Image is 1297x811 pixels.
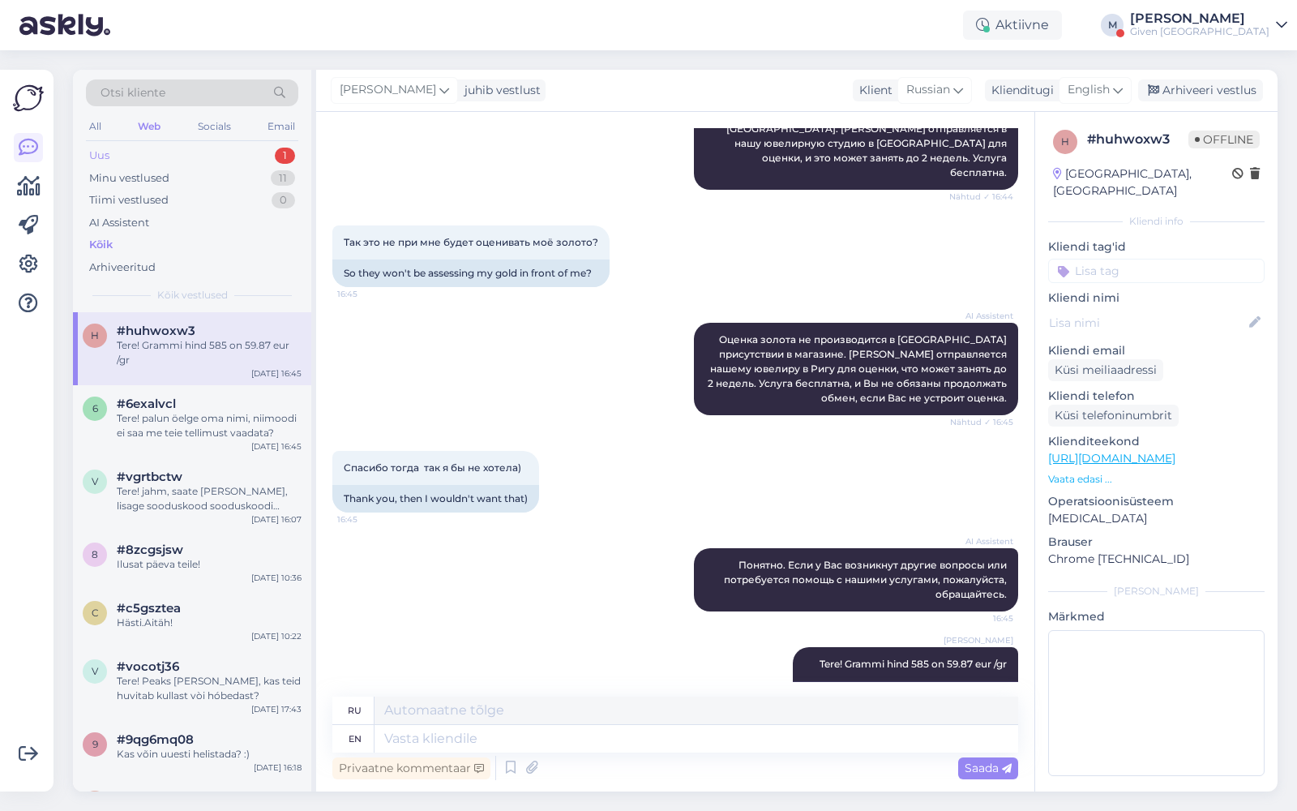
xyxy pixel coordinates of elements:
[952,535,1013,547] span: AI Assistent
[92,665,98,677] span: v
[1130,25,1269,38] div: Given [GEOGRAPHIC_DATA]
[1048,342,1265,359] p: Kliendi email
[1048,551,1265,568] p: Chrome [TECHNICAL_ID]
[92,402,98,414] span: 6
[92,738,98,750] span: 9
[1048,405,1179,427] div: Küsi telefoninumbrit
[101,84,165,101] span: Otsi kliente
[251,367,302,380] div: [DATE] 16:45
[251,703,302,715] div: [DATE] 17:43
[275,148,295,164] div: 1
[1130,12,1287,38] a: [PERSON_NAME]Given [GEOGRAPHIC_DATA]
[117,674,302,703] div: Tere! Peaks [PERSON_NAME], kas teid huvitab kullast vòi hóbedast?
[1049,314,1246,332] input: Lisa nimi
[1048,608,1265,625] p: Märkmed
[117,397,176,411] span: #6exalvcl
[1048,359,1163,381] div: Küsi meiliaadressi
[251,513,302,526] div: [DATE] 16:07
[264,116,298,137] div: Email
[117,324,195,338] span: #huhwoxw3
[708,333,1009,404] span: Оценка золота не производится в [GEOGRAPHIC_DATA] присутствии в магазине. [PERSON_NAME] отправляе...
[1061,135,1069,148] span: h
[117,557,302,572] div: Ilusat päeva teile!
[1048,534,1265,551] p: Brauser
[254,762,302,774] div: [DATE] 16:18
[344,461,521,474] span: Спасибо тогда так я бы не хотела)
[13,83,44,114] img: Askly Logo
[89,192,169,208] div: Tiimi vestlused
[117,543,183,557] span: #8zcgsjsw
[1188,131,1260,148] span: Offline
[1101,14,1124,36] div: M
[965,761,1012,775] span: Saada
[1130,12,1269,25] div: [PERSON_NAME]
[853,82,892,99] div: Klient
[1048,451,1175,466] a: [URL][DOMAIN_NAME]
[332,260,610,287] div: So they won't be assessing my gold in front of me?
[117,659,179,674] span: #vocotj36
[91,329,99,341] span: h
[89,260,156,276] div: Arhiveeritud
[117,747,302,762] div: Kas võin uuesti helistada? :)
[344,236,598,248] span: Так это не при мне будет оценивать моё золото?
[272,192,295,208] div: 0
[117,732,194,747] span: #9qg6mq08
[1048,214,1265,229] div: Kliendi info
[89,215,149,231] div: AI Assistent
[793,681,1018,709] div: Тере! Грамми Хинд 585 по 59.87 евро/гр
[348,697,362,724] div: ru
[92,548,98,560] span: 8
[195,116,234,137] div: Socials
[1048,388,1265,405] p: Kliendi telefon
[117,338,302,367] div: Tere! Grammi hind 585 on 59.87 eur /gr
[724,559,1009,600] span: Понятно. Если у Вас возникнут другие вопросы или потребуется помощь с нашими услугами, пожалуйста...
[985,82,1054,99] div: Klienditugi
[337,288,398,300] span: 16:45
[1087,130,1188,149] div: # huhwoxw3
[944,634,1013,646] span: [PERSON_NAME]
[1048,238,1265,255] p: Kliendi tag'id
[89,170,169,187] div: Minu vestlused
[157,288,228,303] span: Kõik vestlused
[1068,81,1110,99] span: English
[820,658,1007,670] span: Tere! Grammi hind 585 on 59.87 eur /gr
[135,116,164,137] div: Web
[1048,433,1265,450] p: Klienditeekond
[271,170,295,187] div: 11
[949,191,1013,203] span: Nähtud ✓ 16:44
[117,411,302,440] div: Tere! palun öelge oma nimi, niimoodi ei saa me teie tellimust vaadata?
[952,612,1013,624] span: 16:45
[117,470,182,484] span: #vgrtbctw
[251,630,302,642] div: [DATE] 10:22
[89,148,109,164] div: Uus
[726,108,1009,178] span: Да, процесс обмена золота такой же и в [GEOGRAPHIC_DATA]. [PERSON_NAME] отправляется в нашу ювели...
[963,11,1062,40] div: Aktiivne
[1048,290,1265,307] p: Kliendi nimi
[117,601,181,616] span: #c5gsztea
[1048,259,1265,283] input: Lisa tag
[952,310,1013,322] span: AI Assistent
[1048,493,1265,510] p: Operatsioonisüsteem
[86,116,105,137] div: All
[1138,79,1263,101] div: Arhiveeri vestlus
[950,416,1013,428] span: Nähtud ✓ 16:45
[340,81,436,99] span: [PERSON_NAME]
[458,82,541,99] div: juhib vestlust
[117,791,183,805] span: #yyksadot
[906,81,950,99] span: Russian
[1053,165,1232,200] div: [GEOGRAPHIC_DATA], [GEOGRAPHIC_DATA]
[89,237,113,253] div: Kõik
[332,757,490,779] div: Privaatne kommentaar
[92,607,99,619] span: c
[332,485,539,513] div: Thank you, then I wouldn't want that)
[251,572,302,584] div: [DATE] 10:36
[251,440,302,453] div: [DATE] 16:45
[117,616,302,630] div: Hästi.Aitäh!
[1048,584,1265,599] div: [PERSON_NAME]
[337,513,398,526] span: 16:45
[1048,472,1265,487] p: Vaata edasi ...
[92,475,98,487] span: v
[117,484,302,513] div: Tere! jahm, saate [PERSON_NAME], lisage sooduskood sooduskoodi lahtrisse
[349,725,362,753] div: en
[1048,510,1265,527] p: [MEDICAL_DATA]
